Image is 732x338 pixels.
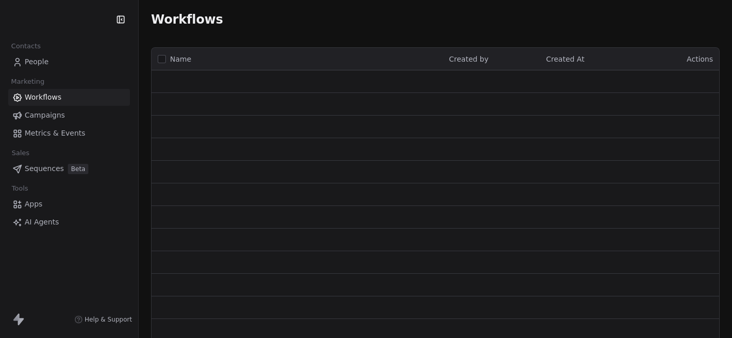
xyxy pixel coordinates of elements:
[8,160,130,177] a: SequencesBeta
[151,12,223,27] span: Workflows
[449,55,489,63] span: Created by
[7,145,34,161] span: Sales
[687,55,713,63] span: Actions
[85,315,132,324] span: Help & Support
[170,54,191,65] span: Name
[25,110,65,121] span: Campaigns
[8,125,130,142] a: Metrics & Events
[25,163,64,174] span: Sequences
[25,92,62,103] span: Workflows
[8,107,130,124] a: Campaigns
[546,55,585,63] span: Created At
[8,89,130,106] a: Workflows
[74,315,132,324] a: Help & Support
[7,181,32,196] span: Tools
[25,217,59,228] span: AI Agents
[7,39,45,54] span: Contacts
[8,53,130,70] a: People
[25,128,85,139] span: Metrics & Events
[8,214,130,231] a: AI Agents
[7,74,49,89] span: Marketing
[25,57,49,67] span: People
[68,164,88,174] span: Beta
[25,199,43,210] span: Apps
[8,196,130,213] a: Apps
